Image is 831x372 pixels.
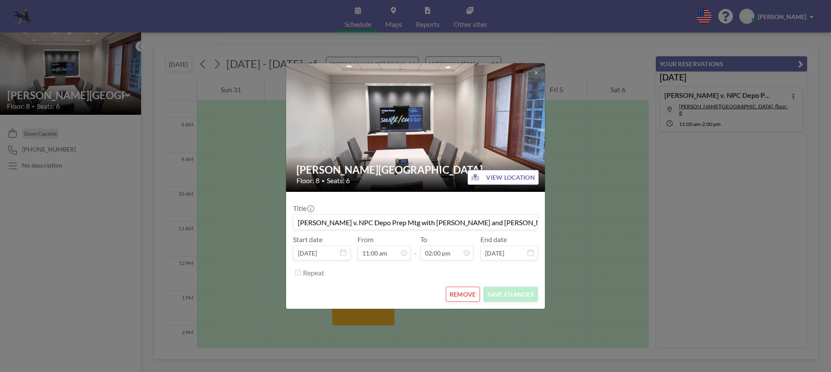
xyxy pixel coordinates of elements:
span: Floor: 8 [296,176,319,185]
span: - [414,238,417,257]
img: 537.png [286,30,546,225]
span: Seats: 6 [327,176,350,185]
button: REMOVE [446,287,480,302]
button: SAVE CHANGES [483,287,538,302]
label: Repeat [303,268,324,277]
label: End date [480,235,507,244]
label: Title [293,204,313,213]
input: (No title) [293,215,538,230]
label: To [420,235,427,244]
button: VIEW LOCATION [467,170,539,185]
h2: [PERSON_NAME][GEOGRAPHIC_DATA] [296,163,535,176]
label: Start date [293,235,322,244]
span: • [322,178,325,184]
label: From [358,235,374,244]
